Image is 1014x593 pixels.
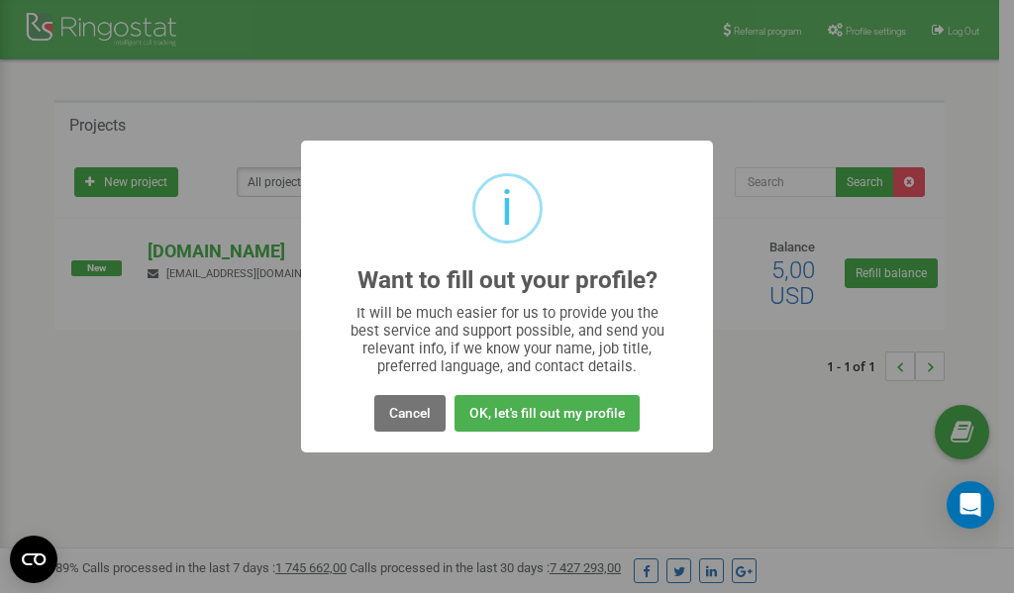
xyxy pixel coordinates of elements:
h2: Want to fill out your profile? [357,267,658,294]
button: OK, let's fill out my profile [455,395,640,432]
button: Cancel [374,395,446,432]
div: It will be much easier for us to provide you the best service and support possible, and send you ... [341,304,674,375]
button: Open CMP widget [10,536,57,583]
div: i [501,176,513,241]
div: Open Intercom Messenger [947,481,994,529]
